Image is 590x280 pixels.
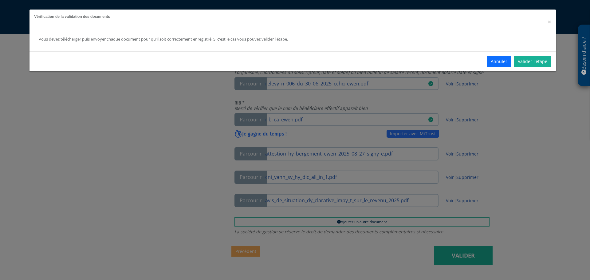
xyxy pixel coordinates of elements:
div: Vous devez télécharger puis envoyer chaque document pour qu'il soit correctement enregistré. Si c... [39,36,445,42]
span: × [548,18,551,26]
p: Besoin d'aide ? [580,28,588,83]
h5: Vérification de la validation des documents [34,14,551,19]
a: Valider l'étape [514,56,551,67]
button: Annuler [487,56,511,67]
button: Close [548,19,551,25]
